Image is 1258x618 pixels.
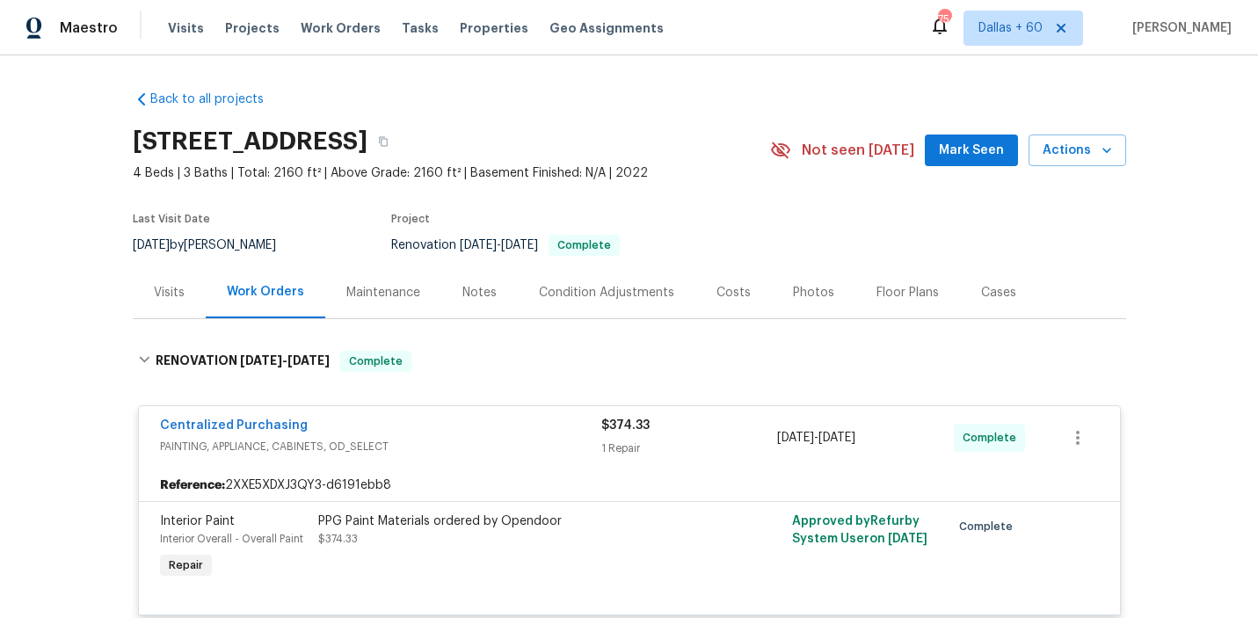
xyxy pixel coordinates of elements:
span: [DATE] [501,239,538,251]
span: [DATE] [818,432,855,444]
span: Geo Assignments [549,19,664,37]
span: PAINTING, APPLIANCE, CABINETS, OD_SELECT [160,438,601,455]
span: 4 Beds | 3 Baths | Total: 2160 ft² | Above Grade: 2160 ft² | Basement Finished: N/A | 2022 [133,164,770,182]
span: Renovation [391,239,620,251]
span: Complete [959,518,1020,535]
span: Complete [342,353,410,370]
span: Approved by Refurby System User on [792,515,927,545]
span: Repair [162,556,210,574]
h6: RENOVATION [156,351,330,372]
div: 1 Repair [601,440,778,457]
span: Projects [225,19,280,37]
span: Interior Paint [160,515,235,527]
span: Dallas + 60 [978,19,1043,37]
span: Visits [168,19,204,37]
div: Cases [981,284,1016,302]
span: [DATE] [133,239,170,251]
span: Actions [1043,140,1112,162]
span: [DATE] [888,533,927,545]
span: Tasks [402,22,439,34]
div: by [PERSON_NAME] [133,235,297,256]
div: Maintenance [346,284,420,302]
span: - [777,429,855,447]
button: Actions [1029,135,1126,167]
div: PPG Paint Materials ordered by Opendoor [318,513,703,530]
div: Work Orders [227,283,304,301]
div: 754 [938,11,950,28]
span: [DATE] [287,354,330,367]
div: RENOVATION [DATE]-[DATE]Complete [133,333,1126,389]
div: Condition Adjustments [539,284,674,302]
div: 2XXE5XDXJ3QY3-d6191ebb8 [139,469,1120,501]
b: Reference: [160,476,225,494]
span: Complete [963,429,1023,447]
span: [PERSON_NAME] [1125,19,1232,37]
span: Properties [460,19,528,37]
a: Back to all projects [133,91,302,108]
span: Last Visit Date [133,214,210,224]
div: Costs [716,284,751,302]
span: Work Orders [301,19,381,37]
span: - [240,354,330,367]
div: Photos [793,284,834,302]
div: Floor Plans [876,284,939,302]
span: $374.33 [318,534,358,544]
span: Mark Seen [939,140,1004,162]
span: [DATE] [460,239,497,251]
span: Maestro [60,19,118,37]
span: Not seen [DATE] [802,142,914,159]
span: Interior Overall - Overall Paint [160,534,303,544]
span: $374.33 [601,419,650,432]
span: [DATE] [777,432,814,444]
h2: [STREET_ADDRESS] [133,133,367,150]
button: Mark Seen [925,135,1018,167]
span: Complete [550,240,618,251]
span: Project [391,214,430,224]
span: - [460,239,538,251]
div: Visits [154,284,185,302]
span: [DATE] [240,354,282,367]
a: Centralized Purchasing [160,419,308,432]
div: Notes [462,284,497,302]
button: Copy Address [367,126,399,157]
